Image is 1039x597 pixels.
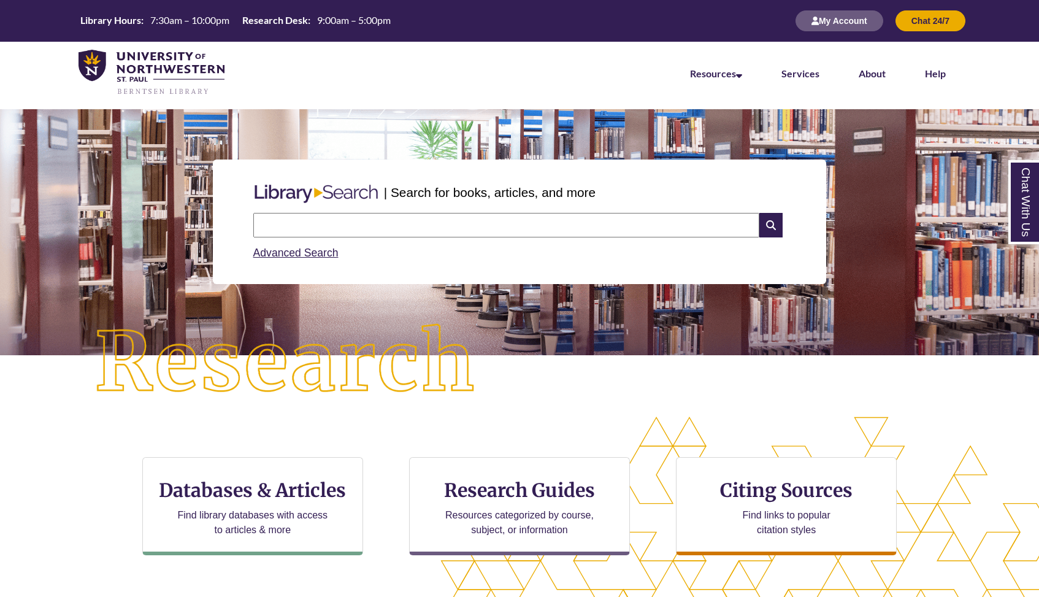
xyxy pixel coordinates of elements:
[440,508,600,537] p: Resources categorized by course, subject, or information
[895,15,965,26] a: Chat 24/7
[676,457,897,555] a: Citing Sources Find links to popular citation styles
[153,479,353,502] h3: Databases & Articles
[317,14,391,26] span: 9:00am – 5:00pm
[727,508,846,537] p: Find links to popular citation styles
[759,213,783,237] i: Search
[859,67,886,79] a: About
[895,10,965,31] button: Chat 24/7
[248,180,384,208] img: Libary Search
[75,13,396,28] a: Hours Today
[150,14,229,26] span: 7:30am – 10:00pm
[796,15,883,26] a: My Account
[75,13,145,27] th: Library Hours:
[52,282,519,444] img: Research
[75,13,396,27] table: Hours Today
[409,457,630,555] a: Research Guides Resources categorized by course, subject, or information
[172,508,332,537] p: Find library databases with access to articles & more
[690,67,742,79] a: Resources
[253,247,339,259] a: Advanced Search
[925,67,946,79] a: Help
[237,13,312,27] th: Research Desk:
[796,10,883,31] button: My Account
[142,457,363,555] a: Databases & Articles Find library databases with access to articles & more
[711,479,861,502] h3: Citing Sources
[79,50,224,96] img: UNWSP Library Logo
[384,183,596,202] p: | Search for books, articles, and more
[781,67,819,79] a: Services
[420,479,619,502] h3: Research Guides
